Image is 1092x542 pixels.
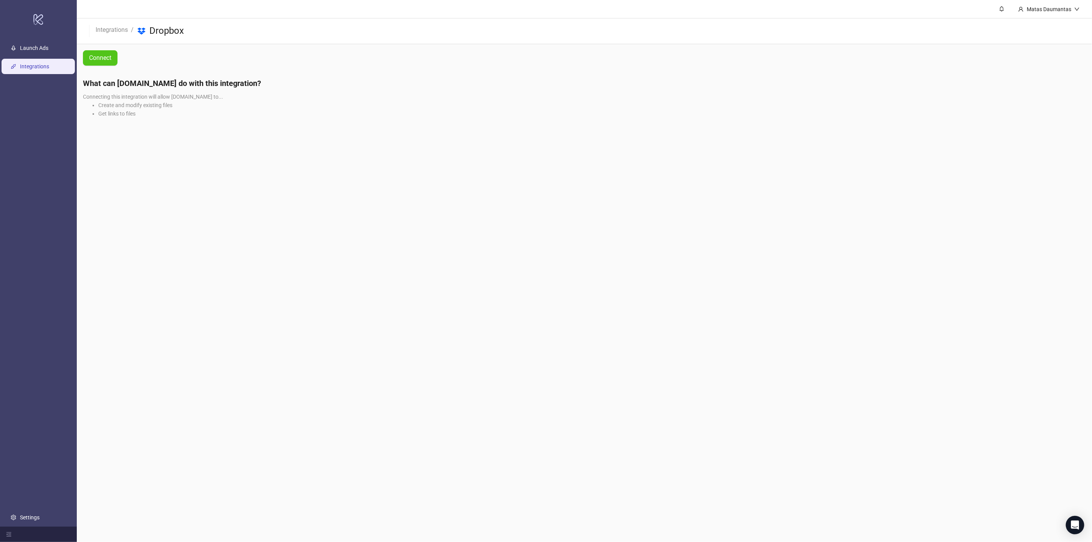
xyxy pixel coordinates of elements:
span: Connect [89,53,111,63]
a: Connect [83,50,117,66]
span: menu-fold [6,532,12,537]
span: bell [999,6,1004,12]
a: Settings [20,514,40,521]
a: Integrations [94,25,129,33]
a: Launch Ads [20,45,48,51]
div: Open Intercom Messenger [1066,516,1084,534]
li: Create and modify existing files [98,101,1086,109]
div: Matas Daumantas [1024,5,1074,13]
h4: What can [DOMAIN_NAME] do with this integration? [83,78,1086,89]
li: / [131,25,134,37]
li: Get links to files [98,109,1086,118]
h3: Dropbox [149,25,184,37]
span: down [1074,7,1080,12]
span: user [1018,7,1024,12]
a: Integrations [20,63,49,69]
span: Connecting this integration will allow [DOMAIN_NAME] to... [83,94,223,100]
